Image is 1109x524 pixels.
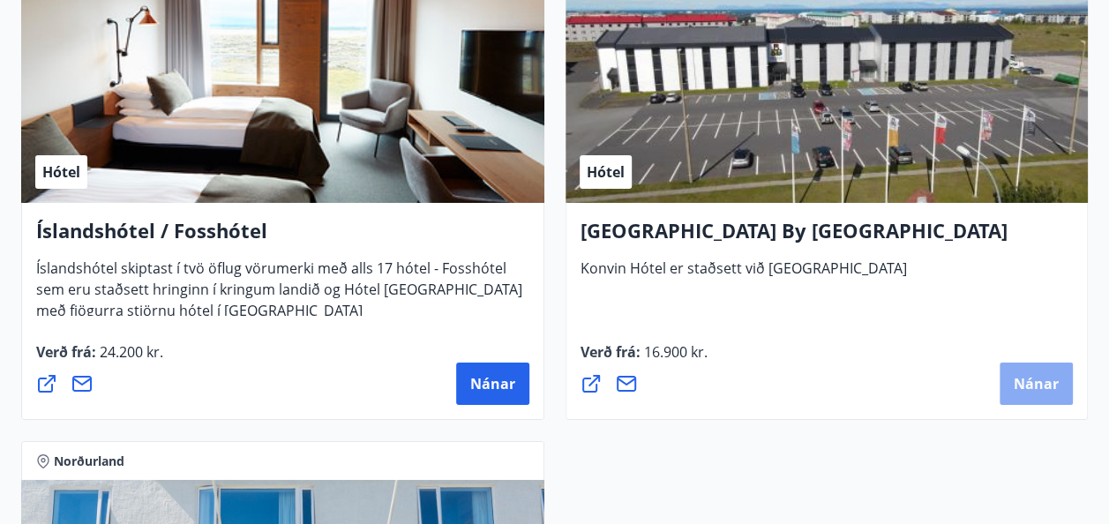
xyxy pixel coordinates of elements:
[36,217,529,258] h4: Íslandshótel / Fosshótel
[641,342,708,362] span: 16.900 kr.
[581,258,907,292] span: Konvin Hótel er staðsett við [GEOGRAPHIC_DATA]
[42,162,80,182] span: Hótel
[54,453,124,470] span: Norðurland
[36,258,522,334] span: Íslandshótel skiptast í tvö öflug vörumerki með alls 17 hótel - Fosshótel sem eru staðsett hringi...
[96,342,163,362] span: 24.200 kr.
[1014,374,1059,393] span: Nánar
[470,374,515,393] span: Nánar
[581,342,708,376] span: Verð frá :
[36,342,163,376] span: Verð frá :
[587,162,625,182] span: Hótel
[1000,363,1073,405] button: Nánar
[456,363,529,405] button: Nánar
[581,217,1074,258] h4: [GEOGRAPHIC_DATA] By [GEOGRAPHIC_DATA]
